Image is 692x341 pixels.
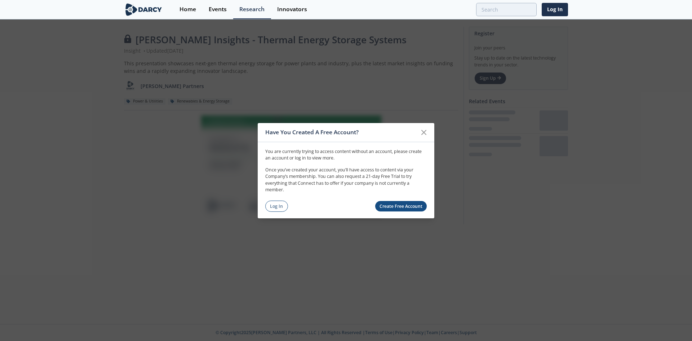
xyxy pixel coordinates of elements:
[542,3,568,16] a: Log In
[265,167,427,193] p: Once you’ve created your account, you’ll have access to content via your Company’s membership. Yo...
[265,148,427,162] p: You are currently trying to access content without an account, please create an account or log in...
[179,6,196,12] div: Home
[209,6,227,12] div: Events
[277,6,307,12] div: Innovators
[124,3,163,16] img: logo-wide.svg
[265,126,417,139] div: Have You Created A Free Account?
[476,3,537,16] input: Advanced Search
[239,6,265,12] div: Research
[265,201,288,212] a: Log In
[375,201,427,211] a: Create Free Account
